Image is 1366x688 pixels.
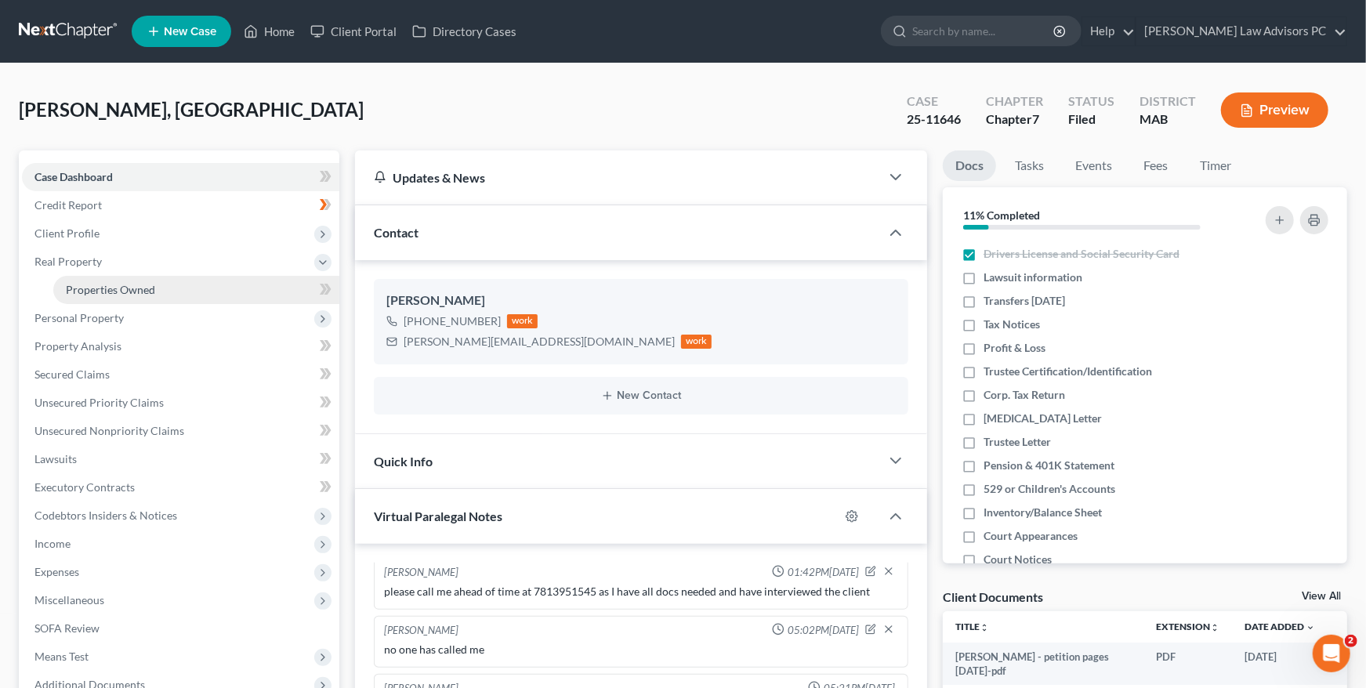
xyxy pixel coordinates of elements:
span: Profit & Loss [984,340,1045,356]
a: [PERSON_NAME] Law Advisors PC [1136,17,1346,45]
span: Miscellaneous [34,593,104,607]
span: Court Notices [984,552,1052,567]
a: Tasks [1002,150,1056,181]
span: Lawsuit information [984,270,1082,285]
span: [MEDICAL_DATA] Letter [984,411,1102,426]
div: [PERSON_NAME] [384,623,458,639]
span: 05:02PM[DATE] [788,623,859,638]
span: Unsecured Nonpriority Claims [34,424,184,437]
div: District [1140,92,1196,110]
div: work [681,335,712,349]
span: 7 [1032,111,1039,126]
span: Executory Contracts [34,480,135,494]
span: Quick Info [374,454,433,469]
a: Fees [1131,150,1181,181]
a: Executory Contracts [22,473,339,502]
span: New Case [164,26,216,38]
a: Home [236,17,303,45]
div: no one has called me [384,642,898,657]
span: Real Property [34,255,102,268]
td: [PERSON_NAME] - petition pages [DATE]-pdf [943,643,1143,686]
a: Unsecured Nonpriority Claims [22,417,339,445]
div: [PHONE_NUMBER] [404,313,501,329]
input: Search by name... [912,16,1056,45]
span: Court Appearances [984,528,1078,544]
a: Date Added expand_more [1245,621,1315,632]
a: Credit Report [22,191,339,219]
div: Updates & News [374,169,861,186]
span: Secured Claims [34,368,110,381]
a: Events [1063,150,1125,181]
a: Secured Claims [22,360,339,389]
span: Client Profile [34,226,100,240]
a: Docs [943,150,996,181]
a: Timer [1187,150,1244,181]
iframe: Intercom live chat [1313,635,1350,672]
span: Lawsuits [34,452,77,465]
span: Personal Property [34,311,124,324]
i: expand_more [1306,623,1315,632]
a: Unsecured Priority Claims [22,389,339,417]
i: unfold_more [980,623,989,632]
span: Codebtors Insiders & Notices [34,509,177,522]
span: Means Test [34,650,89,663]
div: 25-11646 [907,110,961,129]
div: work [507,314,538,328]
a: Titleunfold_more [955,621,989,632]
i: unfold_more [1210,623,1219,632]
div: please call me ahead of time at 7813951545 as I have all docs needed and have interviewed the client [384,584,898,599]
span: Case Dashboard [34,170,113,183]
span: Inventory/Balance Sheet [984,505,1102,520]
span: Virtual Paralegal Notes [374,509,502,523]
a: Properties Owned [53,276,339,304]
a: View All [1302,591,1341,602]
div: [PERSON_NAME] [386,291,896,310]
span: Drivers License and Social Security Card [984,246,1179,262]
a: Client Portal [303,17,404,45]
div: Chapter [986,92,1043,110]
button: Preview [1221,92,1328,128]
a: Property Analysis [22,332,339,360]
span: Tax Notices [984,317,1040,332]
span: 529 or Children's Accounts [984,481,1115,497]
div: [PERSON_NAME][EMAIL_ADDRESS][DOMAIN_NAME] [404,334,675,349]
a: Extensionunfold_more [1156,621,1219,632]
span: [PERSON_NAME], [GEOGRAPHIC_DATA] [19,98,364,121]
a: Case Dashboard [22,163,339,191]
span: 2 [1345,635,1357,647]
td: PDF [1143,643,1232,686]
a: Directory Cases [404,17,524,45]
div: Client Documents [943,588,1043,605]
span: Trustee Certification/Identification [984,364,1152,379]
span: 01:42PM[DATE] [788,565,859,580]
button: New Contact [386,389,896,402]
span: Pension & 401K Statement [984,458,1114,473]
strong: 11% Completed [963,208,1040,222]
div: MAB [1140,110,1196,129]
span: Contact [374,225,418,240]
td: [DATE] [1232,643,1328,686]
span: SOFA Review [34,621,100,635]
span: Transfers [DATE] [984,293,1065,309]
a: SOFA Review [22,614,339,643]
a: Help [1082,17,1135,45]
div: Chapter [986,110,1043,129]
span: Properties Owned [66,283,155,296]
span: Property Analysis [34,339,121,353]
span: Expenses [34,565,79,578]
span: Corp. Tax Return [984,387,1065,403]
div: Filed [1068,110,1114,129]
span: Unsecured Priority Claims [34,396,164,409]
div: Status [1068,92,1114,110]
span: Credit Report [34,198,102,212]
a: Lawsuits [22,445,339,473]
div: [PERSON_NAME] [384,565,458,581]
span: Income [34,537,71,550]
div: Case [907,92,961,110]
span: Trustee Letter [984,434,1051,450]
